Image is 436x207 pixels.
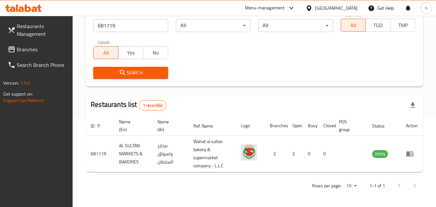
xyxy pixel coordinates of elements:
[3,18,73,42] a: Restaurants Management
[265,116,287,136] th: Branches
[303,116,318,136] th: Busy
[344,21,363,30] span: All
[345,12,361,17] label: Delivery
[372,150,388,158] span: OPEN
[287,136,303,172] td: 2
[118,46,143,59] button: Yes
[93,46,118,59] button: All
[370,182,385,190] p: 1-1 of 1
[405,98,421,113] div: Export file
[17,22,68,38] span: Restaurants Management
[86,136,114,172] td: 681719
[114,136,152,172] td: AL SULTAN MARKETS & BAKERIES
[3,90,33,98] span: Get support on:
[372,122,393,130] span: Status
[365,19,390,32] button: TGO
[236,116,265,136] th: Logo
[193,122,221,130] span: Ref. Name
[86,116,423,172] table: enhanced table
[265,136,287,172] td: 2
[339,118,359,133] span: POS group
[119,118,145,133] span: Name (En)
[303,136,318,172] td: 0
[245,4,285,12] div: Menu-management
[393,21,413,30] span: TMP
[241,144,257,160] img: AL SULTAN MARKETS & BAKERIES
[3,57,73,73] a: Search Branch Phone
[315,5,358,12] div: [GEOGRAPHIC_DATA]
[3,42,73,57] a: Branches
[258,19,333,32] div: All
[91,122,103,130] span: ID
[93,19,168,32] input: Search for restaurant name or ID..
[287,116,303,136] th: Open
[176,19,250,32] div: All
[139,102,167,109] span: 1 record(s)
[17,61,68,69] span: Search Branch Phone
[121,48,141,57] span: Yes
[96,48,116,57] span: All
[344,181,359,191] div: Rows per page:
[93,67,168,79] button: Search
[188,136,236,172] td: Wahat al sultan bakery & supermarket company - L.L.C
[157,118,180,133] span: Name (Ar)
[3,79,19,87] span: Version:
[406,150,418,158] div: Menu
[98,40,110,44] label: Upsell
[139,100,167,110] div: Total records count
[3,96,44,105] a: Support.OpsPlatform
[401,116,423,136] th: Action
[425,5,428,12] span: h
[152,136,188,172] td: مخابز واسواق السلطان
[146,48,166,57] span: No
[368,21,388,30] span: TGO
[17,46,68,53] span: Branches
[341,19,366,32] button: All
[318,116,334,136] th: Closed
[20,79,30,87] span: 1.0.0
[91,100,167,110] h2: Restaurants list
[390,19,415,32] button: TMP
[98,69,163,77] span: Search
[143,46,168,59] button: No
[318,136,334,172] td: 0
[312,182,341,190] p: Rows per page:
